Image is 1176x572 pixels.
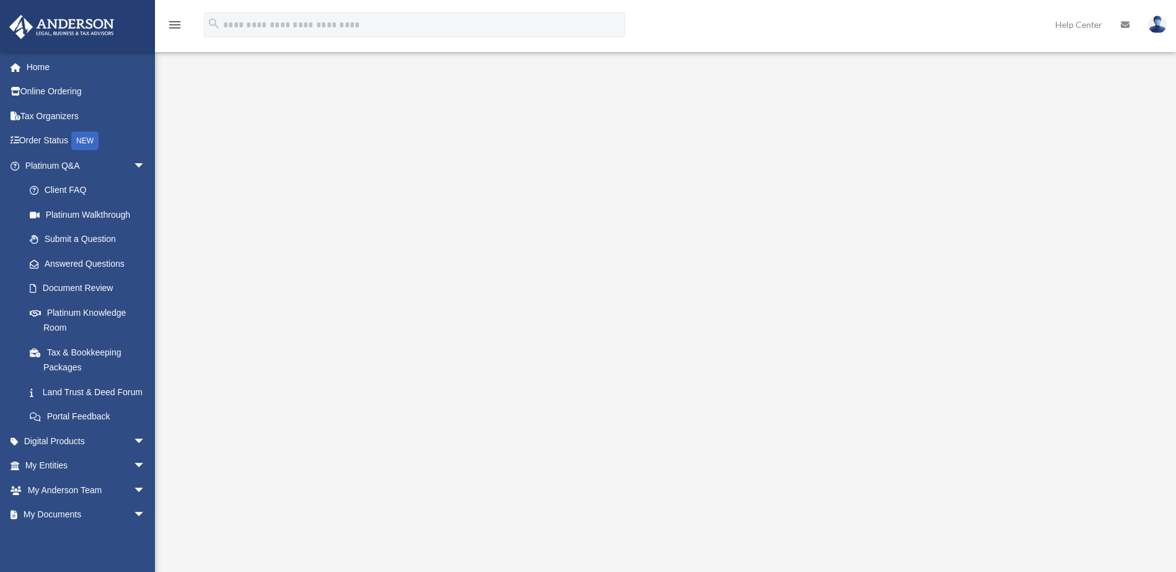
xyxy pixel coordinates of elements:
img: Anderson Advisors Platinum Portal [6,15,118,39]
span: arrow_drop_down [133,527,158,552]
span: arrow_drop_down [133,478,158,503]
a: Digital Productsarrow_drop_down [9,429,164,454]
a: Submit a Question [17,227,164,252]
a: menu [167,22,182,32]
a: My Documentsarrow_drop_down [9,503,164,527]
a: Answered Questions [17,251,164,276]
span: arrow_drop_down [133,503,158,528]
a: Platinum Walkthrough [17,202,158,227]
a: Online Learningarrow_drop_down [9,527,164,552]
span: arrow_drop_down [133,153,158,179]
a: Document Review [17,276,164,301]
a: My Entitiesarrow_drop_down [9,454,164,478]
a: Tax Organizers [9,104,164,128]
div: NEW [71,132,99,150]
span: arrow_drop_down [133,429,158,454]
i: menu [167,17,182,32]
a: Platinum Q&Aarrow_drop_down [9,153,164,178]
a: Platinum Knowledge Room [17,300,164,340]
a: Portal Feedback [17,404,164,429]
a: Client FAQ [17,178,164,203]
img: User Pic [1148,16,1167,34]
i: search [207,17,221,30]
span: arrow_drop_down [133,454,158,479]
a: Order StatusNEW [9,128,164,154]
a: Land Trust & Deed Forum [17,380,164,404]
iframe: <span data-mce-type="bookmark" style="display: inline-block; width: 0px; overflow: hidden; line-h... [329,83,999,455]
a: Tax & Bookkeeping Packages [17,340,164,380]
a: Online Ordering [9,79,164,104]
a: My Anderson Teamarrow_drop_down [9,478,164,503]
a: Home [9,55,164,79]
